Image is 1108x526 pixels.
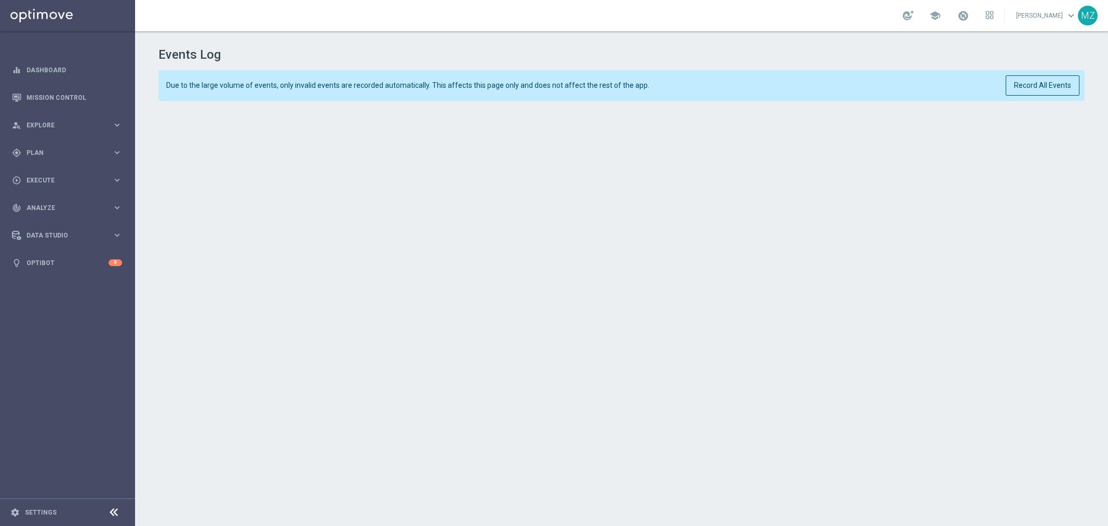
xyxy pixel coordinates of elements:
a: [PERSON_NAME]keyboard_arrow_down [1015,8,1078,23]
div: Data Studio [12,231,112,240]
div: Optibot [12,249,122,277]
div: Mission Control [12,84,122,111]
span: Explore [26,122,112,128]
div: 9 [109,259,122,266]
span: Plan [26,150,112,156]
span: Execute [26,177,112,183]
span: keyboard_arrow_down [1065,10,1077,21]
button: play_circle_outline Execute keyboard_arrow_right [11,176,123,185]
h1: Events Log [158,47,1085,62]
i: lightbulb [12,258,21,268]
i: keyboard_arrow_right [112,120,122,130]
button: lightbulb Optibot 9 [11,259,123,267]
a: Mission Control [26,84,122,111]
i: keyboard_arrow_right [112,175,122,185]
i: keyboard_arrow_right [112,203,122,213]
a: Dashboard [26,56,122,84]
a: Settings [25,509,57,516]
button: track_changes Analyze keyboard_arrow_right [11,204,123,212]
i: settings [10,508,20,517]
button: gps_fixed Plan keyboard_arrow_right [11,149,123,157]
button: Record All Events [1006,75,1079,96]
a: Optibot [26,249,109,277]
span: Due to the large volume of events, only invalid events are recorded automatically. This affects t... [166,81,993,90]
i: equalizer [12,65,21,75]
div: Execute [12,176,112,185]
div: MZ [1078,6,1098,25]
span: Analyze [26,205,112,211]
i: person_search [12,121,21,130]
div: Plan [12,148,112,157]
i: play_circle_outline [12,176,21,185]
i: track_changes [12,203,21,213]
button: person_search Explore keyboard_arrow_right [11,121,123,129]
i: gps_fixed [12,148,21,157]
button: Data Studio keyboard_arrow_right [11,231,123,240]
span: Data Studio [26,232,112,239]
div: Dashboard [12,56,122,84]
i: keyboard_arrow_right [112,230,122,240]
button: Mission Control [11,94,123,102]
div: Explore [12,121,112,130]
div: Analyze [12,203,112,213]
i: keyboard_arrow_right [112,148,122,157]
button: equalizer Dashboard [11,66,123,74]
span: school [929,10,941,21]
